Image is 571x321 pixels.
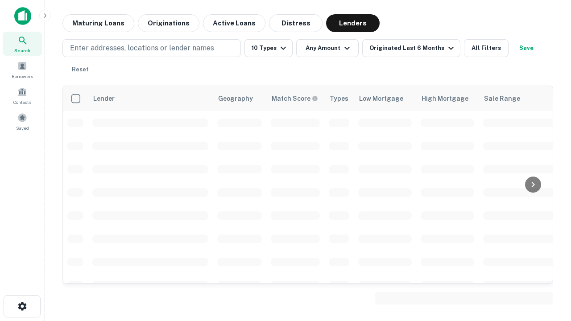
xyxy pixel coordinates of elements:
a: Borrowers [3,58,42,82]
button: Originations [138,14,199,32]
a: Saved [3,109,42,133]
button: 10 Types [244,39,293,57]
div: Types [330,93,348,104]
div: Originated Last 6 Months [369,43,456,53]
img: capitalize-icon.png [14,7,31,25]
span: Contacts [13,99,31,106]
th: Capitalize uses an advanced AI algorithm to match your search with the best lender. The match sco... [266,86,324,111]
button: All Filters [464,39,509,57]
span: Saved [16,124,29,132]
span: Borrowers [12,73,33,80]
iframe: Chat Widget [526,250,571,292]
button: Originated Last 6 Months [362,39,460,57]
div: Capitalize uses an advanced AI algorithm to match your search with the best lender. The match sco... [272,94,318,103]
button: Lenders [326,14,380,32]
div: Lender [93,93,115,104]
p: Enter addresses, locations or lender names [70,43,214,53]
a: Search [3,32,42,56]
span: Search [14,47,30,54]
button: Any Amount [296,39,359,57]
div: Low Mortgage [359,93,403,104]
th: Low Mortgage [354,86,416,111]
div: High Mortgage [422,93,468,104]
th: Lender [88,86,213,111]
div: Sale Range [484,93,520,104]
th: Types [324,86,354,111]
a: Contacts [3,83,42,107]
button: Reset [66,61,95,78]
th: Sale Range [479,86,559,111]
th: Geography [213,86,266,111]
div: Geography [218,93,253,104]
th: High Mortgage [416,86,479,111]
button: Enter addresses, locations or lender names [62,39,241,57]
button: Maturing Loans [62,14,134,32]
button: Distress [269,14,323,32]
h6: Match Score [272,94,316,103]
button: Active Loans [203,14,265,32]
button: Save your search to get updates of matches that match your search criteria. [512,39,541,57]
